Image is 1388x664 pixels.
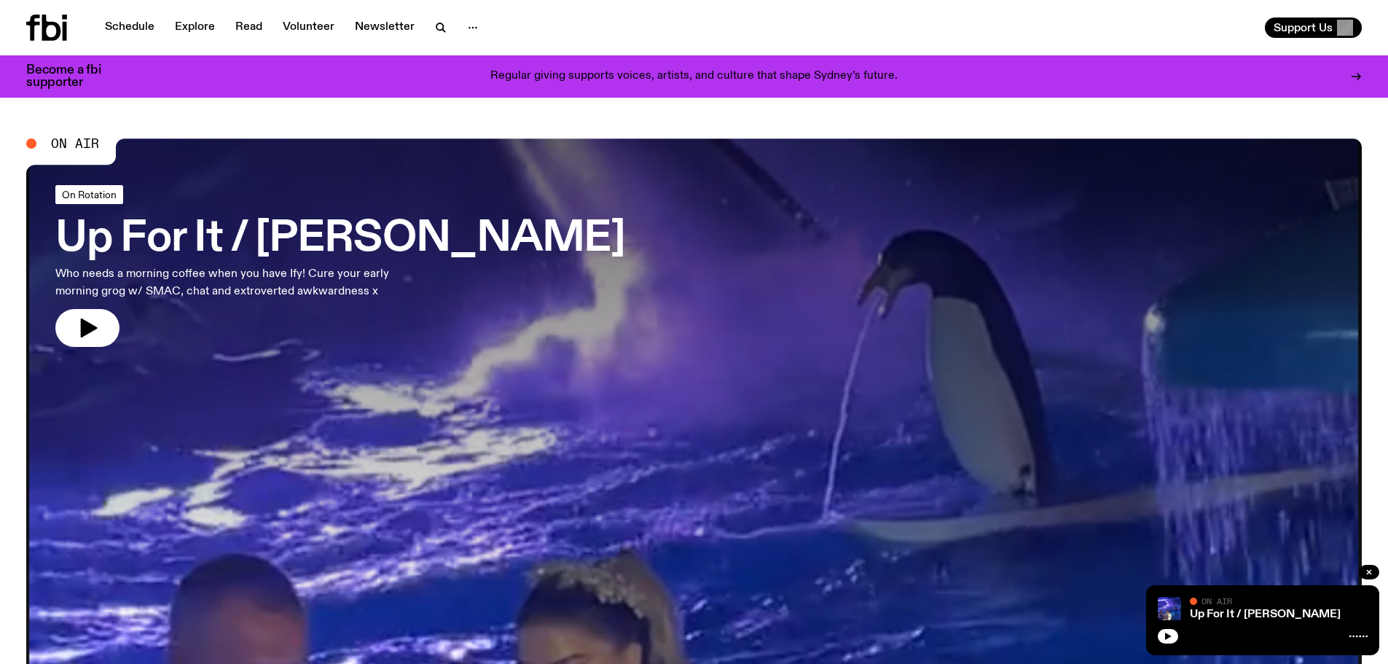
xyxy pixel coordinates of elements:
span: On Rotation [62,189,117,200]
span: On Air [1201,596,1232,606]
a: Read [227,17,271,38]
h3: Up For It / [PERSON_NAME] [55,219,625,259]
a: Newsletter [346,17,423,38]
a: Schedule [96,17,163,38]
a: Explore [166,17,224,38]
a: On Rotation [55,185,123,204]
a: Up For It / [PERSON_NAME] [1190,609,1341,620]
a: Volunteer [274,17,343,38]
h3: Become a fbi supporter [26,64,119,89]
a: Up For It / [PERSON_NAME]Who needs a morning coffee when you have Ify! Cure your early morning gr... [55,185,625,347]
button: Support Us [1265,17,1362,38]
p: Who needs a morning coffee when you have Ify! Cure your early morning grog w/ SMAC, chat and extr... [55,265,428,300]
span: On Air [51,137,99,150]
span: Support Us [1274,21,1333,34]
p: Regular giving supports voices, artists, and culture that shape Sydney’s future. [490,70,898,83]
